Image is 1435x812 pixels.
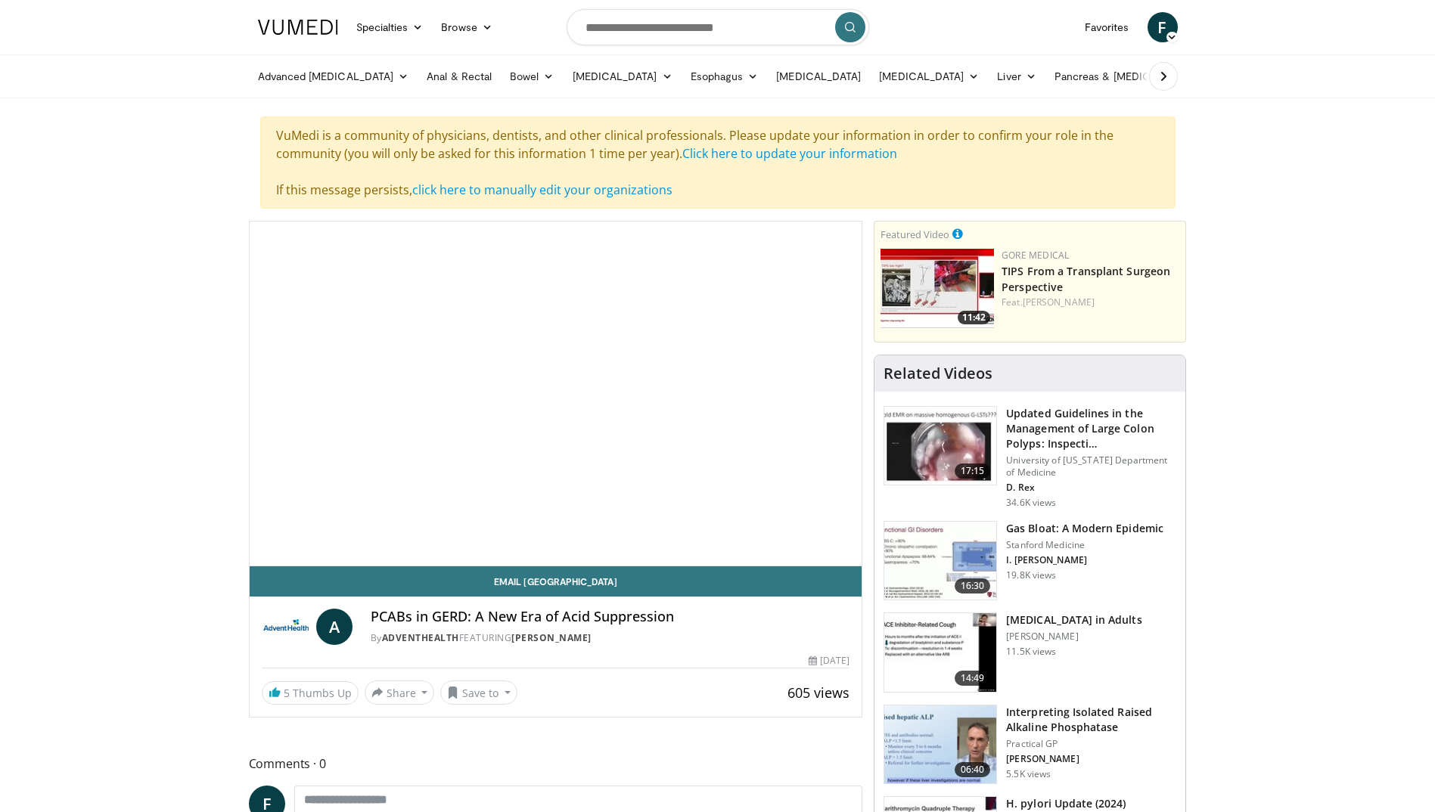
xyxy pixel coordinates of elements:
[501,61,563,91] a: Bowel
[1006,753,1176,765] p: [PERSON_NAME]
[1006,796,1176,811] h3: H. pylori Update (2024)
[1148,12,1178,42] a: F
[260,116,1176,209] div: VuMedi is a community of physicians, dentists, and other clinical professionals. Please update yo...
[881,249,994,328] img: 4003d3dc-4d84-4588-a4af-bb6b84f49ae6.150x105_q85_crop-smart_upscale.jpg
[884,521,1176,601] a: 16:30 Gas Bloat: A Modern Epidemic Stanford Medicine I. [PERSON_NAME] 19.8K views
[884,522,996,600] img: 480ec31d-e3c1-475b-8289-0a0659db689a.150x105_q85_crop-smart_upscale.jpg
[1002,249,1069,262] a: Gore Medical
[284,686,290,700] span: 5
[884,407,996,485] img: dfcfcb0d-b871-4e1a-9f0c-9f64970f7dd8.150x105_q85_crop-smart_upscale.jpg
[870,61,988,91] a: [MEDICAL_DATA]
[1076,12,1138,42] a: Favorites
[884,364,992,383] h4: Related Videos
[787,683,850,702] span: 605 views
[955,762,991,777] span: 06:40
[262,681,359,705] a: 5 Thumbs Up
[955,578,991,594] span: 16:30
[988,61,1045,91] a: Liver
[881,228,949,241] small: Featured Video
[564,61,682,91] a: [MEDICAL_DATA]
[418,61,501,91] a: Anal & Rectal
[316,609,353,645] a: A
[440,680,517,705] button: Save to
[567,9,869,45] input: Search topics, interventions
[347,12,433,42] a: Specialties
[809,654,850,668] div: [DATE]
[1002,264,1170,294] a: TIPS From a Transplant Surgeon Perspective
[682,145,897,162] a: Click here to update your information
[1006,521,1163,536] h3: Gas Bloat: A Modern Epidemic
[1006,554,1163,566] p: I. [PERSON_NAME]
[1006,497,1056,509] p: 34.6K views
[1006,738,1176,750] p: Practical GP
[884,406,1176,509] a: 17:15 Updated Guidelines in the Management of Large Colon Polyps: Inspecti… University of [US_STA...
[1045,61,1222,91] a: Pancreas & [MEDICAL_DATA]
[1006,569,1056,581] p: 19.8K views
[1002,296,1179,309] div: Feat.
[1006,406,1176,451] h3: Updated Guidelines in the Management of Large Colon Polyps: Inspecti…
[1006,631,1141,643] p: [PERSON_NAME]
[1006,539,1163,551] p: Stanford Medicine
[511,631,592,644] a: [PERSON_NAME]
[371,609,850,625] h4: PCABs in GERD: A New Era of Acid Suppression
[365,680,435,705] button: Share
[1006,482,1176,494] p: D. Rex
[249,754,863,773] span: Comments 0
[955,463,991,479] span: 17:15
[250,566,862,597] a: Email [GEOGRAPHIC_DATA]
[262,609,310,645] img: AdventHealth
[955,671,991,686] span: 14:49
[767,61,870,91] a: [MEDICAL_DATA]
[958,311,990,324] span: 11:42
[1006,705,1176,735] h3: Interpreting Isolated Raised Alkaline Phosphatase
[884,705,996,784] img: 6a4ee52d-0f16-480d-a1b4-8187386ea2ed.150x105_q85_crop-smart_upscale.jpg
[432,12,502,42] a: Browse
[881,249,994,328] a: 11:42
[382,631,459,644] a: AdventHealth
[884,612,1176,693] a: 14:49 [MEDICAL_DATA] in Adults [PERSON_NAME] 11.5K views
[249,61,418,91] a: Advanced [MEDICAL_DATA]
[1006,454,1176,479] p: University of [US_STATE] Department of Medicine
[258,20,338,35] img: VuMedi Logo
[1006,646,1056,658] p: 11.5K views
[371,631,850,645] div: By FEATURING
[1006,768,1051,780] p: 5.5K views
[884,705,1176,785] a: 06:40 Interpreting Isolated Raised Alkaline Phosphatase Practical GP [PERSON_NAME] 5.5K views
[250,222,862,566] video-js: Video Player
[1023,296,1095,308] a: [PERSON_NAME]
[412,181,672,198] a: click here to manually edit your organizations
[682,61,768,91] a: Esophagus
[884,613,996,692] img: 11950cd4-d248-4755-8b98-ec337be04c84.150x105_q85_crop-smart_upscale.jpg
[1006,612,1141,628] h3: [MEDICAL_DATA] in Adults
